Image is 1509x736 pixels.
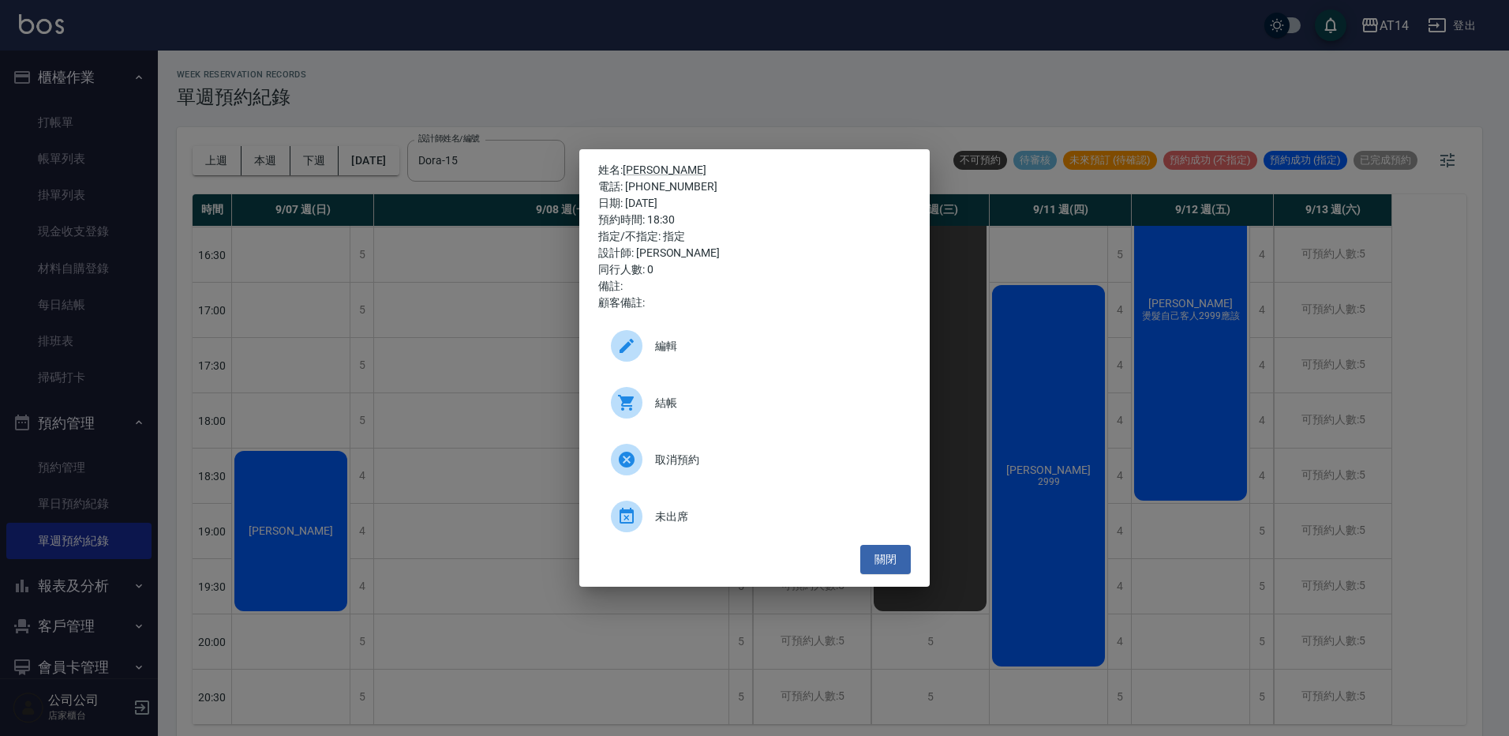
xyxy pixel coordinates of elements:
div: 顧客備註: [598,295,911,311]
div: 取消預約 [598,437,911,482]
div: 同行人數: 0 [598,261,911,278]
div: 電話: [PHONE_NUMBER] [598,178,911,195]
div: 預約時間: 18:30 [598,212,911,228]
div: 未出席 [598,494,911,539]
div: 日期: [DATE] [598,195,911,212]
span: 未出席 [655,509,898,525]
span: 取消預約 [655,452,898,468]
div: 備註: [598,278,911,295]
a: [PERSON_NAME] [623,163,706,176]
button: 關閉 [860,545,911,574]
div: 結帳 [598,381,911,425]
a: 結帳 [598,381,911,437]
div: 設計師: [PERSON_NAME] [598,245,911,261]
span: 編輯 [655,338,898,355]
p: 姓名: [598,162,911,178]
span: 結帳 [655,395,898,411]
div: 指定/不指定: 指定 [598,228,911,245]
div: 編輯 [598,324,911,368]
a: 編輯 [598,324,911,381]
